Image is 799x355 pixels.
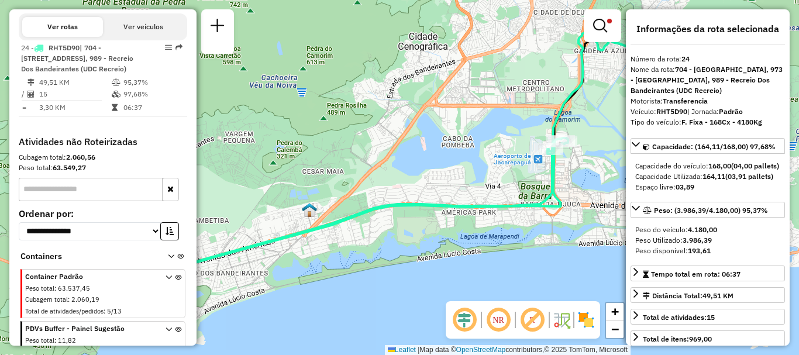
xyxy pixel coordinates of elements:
[21,43,133,73] span: | 704 - [STREET_ADDRESS], 989 - Recreio Dos Bandeirantes (UDC Recreio)
[631,64,785,96] div: Nome da rota:
[49,43,80,52] span: RHT5D90
[606,303,624,320] a: Zoom in
[385,345,631,355] div: Map data © contributors,© 2025 TomTom, Microsoft
[21,88,27,100] td: /
[484,306,512,334] span: Ocultar NR
[588,14,617,37] a: Exibir filtros
[681,118,762,126] strong: F. Fixa - 168Cx - 4180Kg
[123,88,182,100] td: 97,68%
[688,225,717,234] strong: 4.180,00
[107,307,122,315] span: 5/13
[25,295,68,304] span: Cubagem total
[663,96,708,105] strong: Transferencia
[103,17,184,37] button: Ver veículos
[27,91,35,98] i: Total de Atividades
[112,104,118,111] i: Tempo total em rota
[71,295,99,304] span: 2.060,19
[112,91,120,98] i: % de utilização da cubagem
[611,322,619,336] span: −
[388,346,416,354] a: Leaflet
[58,284,90,292] span: 63.537,45
[631,65,783,95] strong: 704 - [GEOGRAPHIC_DATA], 973 - [GEOGRAPHIC_DATA], 989 - Recreio Dos Bandeirantes (UDC Recreio)
[643,291,733,301] div: Distância Total:
[22,17,103,37] button: Ver rotas
[607,19,612,23] span: Filtro Ativo
[656,107,687,116] strong: RHT5D90
[631,96,785,106] div: Motorista:
[175,44,182,51] em: Rota exportada
[104,307,105,315] span: :
[654,206,768,215] span: Peso: (3.986,39/4.180,00) 95,37%
[635,171,780,182] div: Capacidade Utilizada:
[635,225,717,234] span: Peso do veículo:
[631,330,785,346] a: Total de itens:969,00
[651,270,741,278] span: Tempo total em rota: 06:37
[58,336,76,344] span: 11,82
[643,313,715,322] span: Total de atividades:
[21,102,27,113] td: =
[206,14,229,40] a: Nova sessão e pesquisa
[631,220,785,261] div: Peso: (3.986,39/4.180,00) 95,37%
[631,202,785,218] a: Peso: (3.986,39/4.180,00) 95,37%
[631,23,785,35] h4: Informações da rota selecionada
[25,284,54,292] span: Peso total
[635,235,780,246] div: Peso Utilizado:
[631,106,785,117] div: Veículo:
[631,309,785,325] a: Total de atividades:15
[687,107,743,116] span: | Jornada:
[707,313,715,322] strong: 15
[302,202,317,218] img: UDC Recreio
[676,182,694,191] strong: 03,89
[702,172,725,181] strong: 164,11
[20,250,153,263] span: Containers
[54,336,56,344] span: :
[19,152,187,163] div: Cubagem total:
[160,222,179,240] button: Ordem crescente
[631,54,785,64] div: Número da rota:
[39,77,111,88] td: 49,51 KM
[577,311,595,329] img: Exibir/Ocultar setores
[418,346,419,354] span: |
[631,287,785,303] a: Distância Total:49,51 KM
[450,306,478,334] span: Ocultar deslocamento
[165,44,172,51] em: Opções
[681,54,690,63] strong: 24
[611,304,619,319] span: +
[643,334,712,344] div: Total de itens:
[708,161,731,170] strong: 168,00
[631,117,785,127] div: Tipo do veículo:
[631,138,785,154] a: Capacidade: (164,11/168,00) 97,68%
[25,271,151,282] span: Container Padrão
[688,246,711,255] strong: 193,61
[66,153,95,161] strong: 2.060,56
[54,284,56,292] span: :
[689,335,712,343] strong: 969,00
[702,291,733,300] span: 49,51 KM
[68,295,70,304] span: :
[631,266,785,281] a: Tempo total em rota: 06:37
[21,43,133,73] span: 24 -
[631,156,785,197] div: Capacidade: (164,11/168,00) 97,68%
[25,323,151,334] span: PDVs Buffer - Painel Sugestão
[19,136,187,147] h4: Atividades não Roteirizadas
[123,77,182,88] td: 95,37%
[456,346,506,354] a: OpenStreetMap
[719,107,743,116] strong: Padrão
[25,307,104,315] span: Total de atividades/pedidos
[112,79,120,86] i: % de utilização do peso
[19,163,187,173] div: Peso total:
[25,336,54,344] span: Peso total
[731,161,779,170] strong: (04,00 pallets)
[652,142,776,151] span: Capacidade: (164,11/168,00) 97,68%
[53,163,86,172] strong: 63.549,27
[635,246,780,256] div: Peso disponível:
[39,102,111,113] td: 3,30 KM
[552,311,571,329] img: Fluxo de ruas
[725,172,773,181] strong: (03,91 pallets)
[19,206,187,220] label: Ordenar por:
[39,88,111,100] td: 15
[518,306,546,334] span: Exibir rótulo
[635,182,780,192] div: Espaço livre:
[123,102,182,113] td: 06:37
[606,320,624,338] a: Zoom out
